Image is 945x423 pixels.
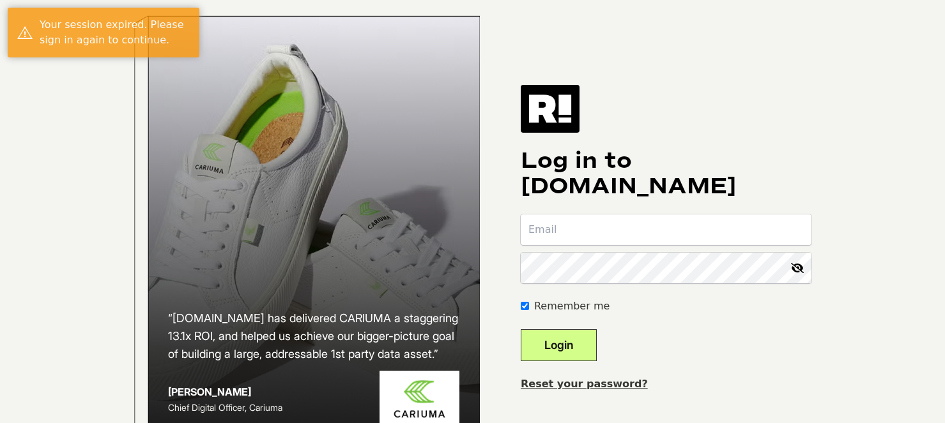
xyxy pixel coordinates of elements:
[534,299,610,314] label: Remember me
[40,17,190,48] div: Your session expired. Please sign in again to continue.
[521,214,811,245] input: Email
[521,378,648,390] a: Reset your password?
[168,402,282,413] span: Chief Digital Officer, Cariuma
[521,329,597,361] button: Login
[521,148,811,199] h1: Log in to [DOMAIN_NAME]
[521,85,580,132] img: Retention.com
[168,385,251,398] strong: [PERSON_NAME]
[168,309,459,363] h2: “[DOMAIN_NAME] has delivered CARIUMA a staggering 13.1x ROI, and helped us achieve our bigger-pic...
